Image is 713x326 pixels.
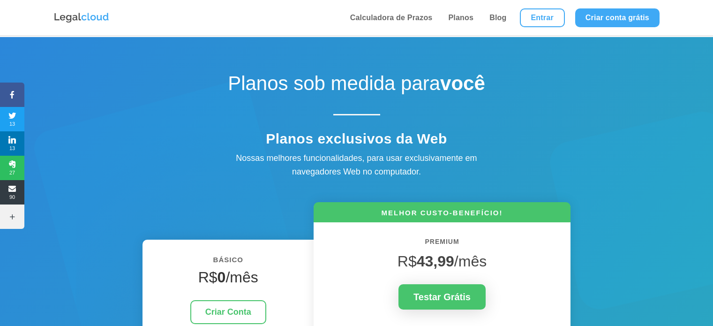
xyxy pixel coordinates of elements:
strong: 43,99 [417,253,454,270]
strong: você [440,72,485,94]
h6: PREMIUM [328,236,556,252]
h1: Planos sob medida para [193,72,521,100]
strong: 0 [218,269,226,286]
a: Entrar [520,8,565,27]
h6: MELHOR CUSTO-BENEFÍCIO! [314,208,570,222]
a: Criar conta grátis [575,8,660,27]
h4: Planos exclusivos da Web [193,130,521,152]
span: R$ /mês [398,253,487,270]
div: Nossas melhores funcionalidades, para usar exclusivamente em navegadores Web no computador. [216,152,497,179]
img: Logo da Legalcloud [53,12,110,24]
h6: BÁSICO [157,254,300,271]
a: Criar Conta [190,300,266,324]
h4: R$ /mês [157,268,300,291]
a: Testar Grátis [398,284,486,310]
